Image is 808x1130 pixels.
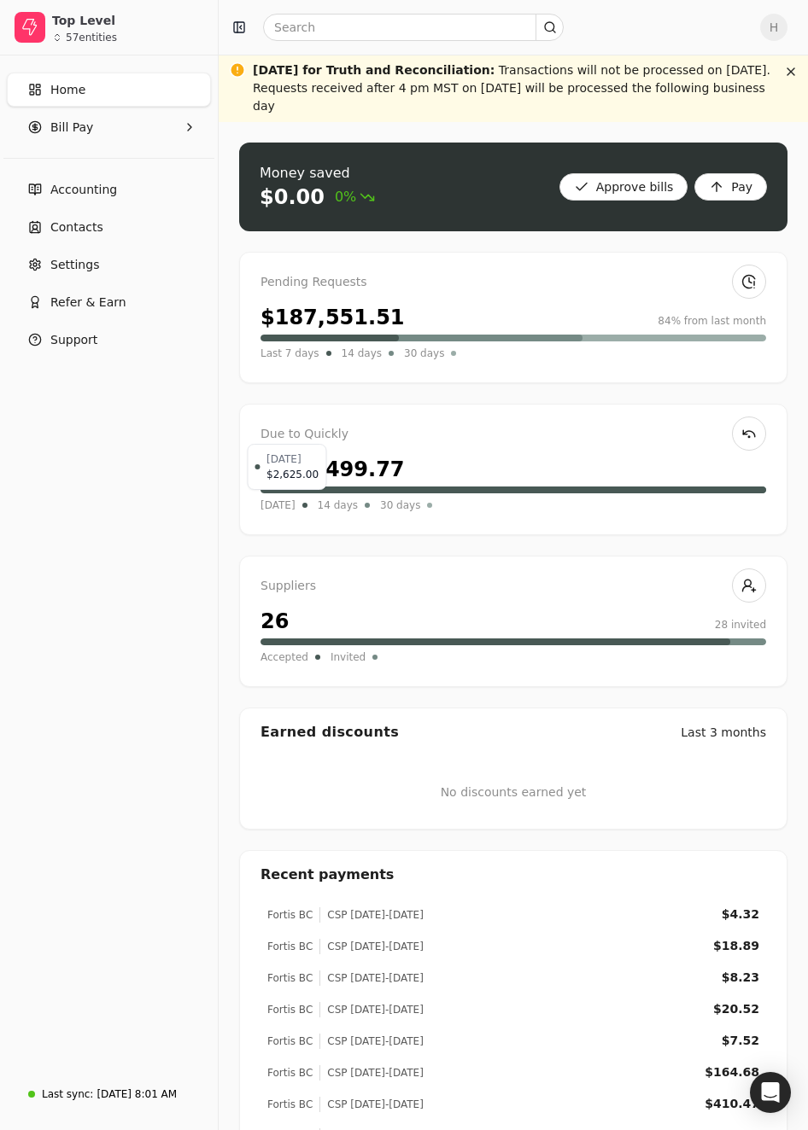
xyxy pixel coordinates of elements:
[253,63,495,77] span: [DATE] for Truth and Reconciliation :
[261,649,308,666] span: Accepted
[319,1002,424,1017] div: CSP [DATE]-[DATE]
[319,907,424,923] div: CSP [DATE]-[DATE]
[7,323,211,357] button: Support
[331,649,366,666] span: Invited
[267,1034,313,1049] div: Fortis BC
[319,1097,424,1112] div: CSP [DATE]-[DATE]
[705,1063,759,1081] div: $164.68
[260,163,375,183] div: Money saved
[97,1086,177,1102] div: [DATE] 8:01 AM
[7,285,211,319] button: Refer & Earn
[7,172,211,207] a: Accounting
[681,724,766,742] div: Last 3 months
[66,32,117,43] div: 57 entities
[240,851,787,899] div: Recent payments
[760,14,788,41] button: H
[559,173,688,201] button: Approve bills
[658,313,766,329] div: 84% from last month
[50,256,99,274] span: Settings
[7,1079,211,1110] a: Last sync:[DATE] 8:01 AM
[263,14,564,41] input: Search
[713,937,759,955] div: $18.89
[261,722,399,743] div: Earned discounts
[253,61,774,115] div: Transactions will not be processed on [DATE]. Requests received after 4 pm MST on [DATE] will be ...
[50,331,97,349] span: Support
[7,73,211,107] a: Home
[50,119,93,137] span: Bill Pay
[261,302,405,333] div: $187,551.51
[261,273,766,292] div: Pending Requests
[52,12,203,29] div: Top Level
[404,345,444,362] span: 30 days
[722,969,759,987] div: $8.23
[441,756,587,829] div: No discounts earned yet
[335,187,375,207] span: 0%
[267,1097,313,1112] div: Fortis BC
[713,1000,759,1018] div: $20.52
[318,497,358,514] span: 14 days
[42,1086,93,1102] div: Last sync:
[319,970,424,986] div: CSP [DATE]-[DATE]
[50,181,117,199] span: Accounting
[750,1072,791,1113] div: Open Intercom Messenger
[380,497,420,514] span: 30 days
[267,1065,313,1080] div: Fortis BC
[261,497,296,514] span: [DATE]
[267,970,313,986] div: Fortis BC
[261,425,766,444] div: Due to Quickly
[722,1032,759,1050] div: $7.52
[50,81,85,99] span: Home
[319,939,424,954] div: CSP [DATE]-[DATE]
[694,173,767,201] button: Pay
[261,606,289,637] div: 26
[267,939,313,954] div: Fortis BC
[319,1034,424,1049] div: CSP [DATE]-[DATE]
[342,345,382,362] span: 14 days
[50,294,126,312] span: Refer & Earn
[267,1002,313,1017] div: Fortis BC
[7,248,211,282] a: Settings
[261,345,319,362] span: Last 7 days
[319,1065,424,1080] div: CSP [DATE]-[DATE]
[267,907,313,923] div: Fortis BC
[261,577,766,596] div: Suppliers
[7,110,211,144] button: Bill Pay
[7,210,211,244] a: Contacts
[50,218,103,236] span: Contacts
[261,454,405,485] div: $457,499.77
[722,906,759,923] div: $4.32
[705,1095,759,1113] div: $410.47
[715,617,766,632] div: 28 invited
[260,183,325,211] div: $0.00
